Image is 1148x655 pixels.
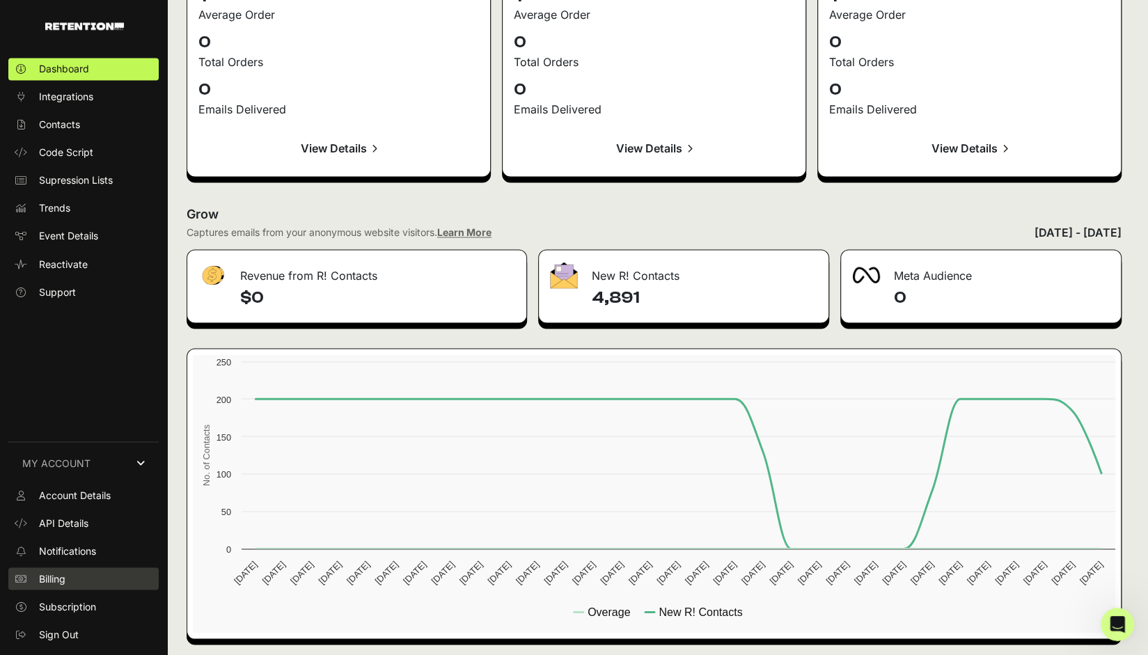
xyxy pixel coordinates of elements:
a: API Details [8,512,159,534]
text: 0 [226,544,231,554]
img: Retention.com [45,22,124,30]
text: [DATE] [598,559,625,586]
span: Sign Out [39,627,79,641]
text: [DATE] [824,559,851,586]
div: Captures emails from your anonymous website visitors. [187,226,492,239]
text: [DATE] [542,559,569,586]
a: Billing [8,567,159,590]
img: fa-meta-2f981b61bb99beabf952f7030308934f19ce035c18b003e963880cc3fabeebb7.png [852,267,880,283]
text: [DATE] [317,559,344,586]
text: [DATE] [1021,559,1048,586]
div: Average Order [829,6,1110,23]
p: 0 [514,79,794,101]
span: Trends [39,201,70,215]
img: fa-envelope-19ae18322b30453b285274b1b8af3d052b27d846a4fbe8435d1a52b978f639a2.png [550,262,578,288]
text: [DATE] [1049,559,1076,586]
text: [DATE] [288,559,315,586]
text: 150 [217,432,231,442]
a: Integrations [8,86,159,108]
span: Code Script [39,145,93,159]
a: Trends [8,197,159,219]
a: Contacts [8,113,159,136]
a: Dashboard [8,58,159,80]
a: Subscription [8,595,159,617]
a: Reactivate [8,253,159,275]
img: fa-dollar-13500eef13a19c4ab2b9ed9ad552e47b0d9fc28b02b83b90ba0e00f96d6372e9.png [198,262,226,289]
text: [DATE] [683,559,710,586]
h4: $0 [240,286,515,308]
a: View Details [514,132,794,165]
text: [DATE] [654,559,682,586]
div: Meta Audience [841,250,1121,292]
text: [DATE] [260,559,288,586]
a: View Details [198,132,479,165]
text: [DATE] [852,559,879,586]
text: 50 [221,506,231,516]
div: Revenue from R! Contacts [187,250,526,292]
span: Event Details [39,229,98,243]
text: [DATE] [1078,559,1105,586]
text: [DATE] [429,559,456,586]
text: [DATE] [401,559,428,586]
text: [DATE] [514,559,541,586]
div: Average Order [514,6,794,23]
p: 0 [829,31,1110,54]
span: Contacts [39,118,80,132]
text: [DATE] [373,559,400,586]
text: 200 [217,394,231,404]
p: 0 [829,79,1110,101]
text: [DATE] [965,559,992,586]
div: Total Orders [198,54,479,70]
text: 100 [217,468,231,479]
h2: Grow [187,205,1122,224]
text: [DATE] [909,559,936,586]
h4: 4,891 [592,286,817,308]
span: Dashboard [39,62,89,76]
text: [DATE] [627,559,654,586]
text: [DATE] [345,559,372,586]
span: Notifications [39,544,96,558]
span: Reactivate [39,257,88,271]
span: API Details [39,516,88,530]
text: [DATE] [936,559,964,586]
p: 0 [198,79,479,101]
span: MY ACCOUNT [22,456,91,470]
h4: 0 [894,286,1110,308]
a: Sign Out [8,623,159,645]
text: [DATE] [993,559,1020,586]
div: Average Order [198,6,479,23]
text: [DATE] [767,559,794,586]
text: 250 [217,356,231,367]
div: New R! Contacts [539,250,828,292]
text: Overage [588,606,630,617]
text: [DATE] [232,559,259,586]
div: Emails Delivered [829,101,1110,118]
a: Support [8,281,159,303]
text: [DATE] [711,559,738,586]
a: Supression Lists [8,169,159,191]
text: [DATE] [739,559,766,586]
span: Integrations [39,90,93,104]
span: Supression Lists [39,173,113,187]
div: Total Orders [514,54,794,70]
text: [DATE] [796,559,823,586]
div: Emails Delivered [514,101,794,118]
text: [DATE] [570,559,597,586]
span: Account Details [39,488,111,502]
text: [DATE] [485,559,512,586]
div: Total Orders [829,54,1110,70]
iframe: Intercom live chat [1101,608,1134,641]
p: 0 [198,31,479,54]
text: New R! Contacts [659,606,742,617]
div: Emails Delivered [198,101,479,118]
a: Learn More [437,226,492,238]
text: [DATE] [457,559,485,586]
a: View Details [829,132,1110,165]
a: Notifications [8,539,159,562]
div: [DATE] - [DATE] [1035,224,1122,241]
span: Subscription [39,599,96,613]
text: No. of Contacts [201,424,212,485]
a: Account Details [8,484,159,506]
a: MY ACCOUNT [8,441,159,484]
text: [DATE] [880,559,907,586]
